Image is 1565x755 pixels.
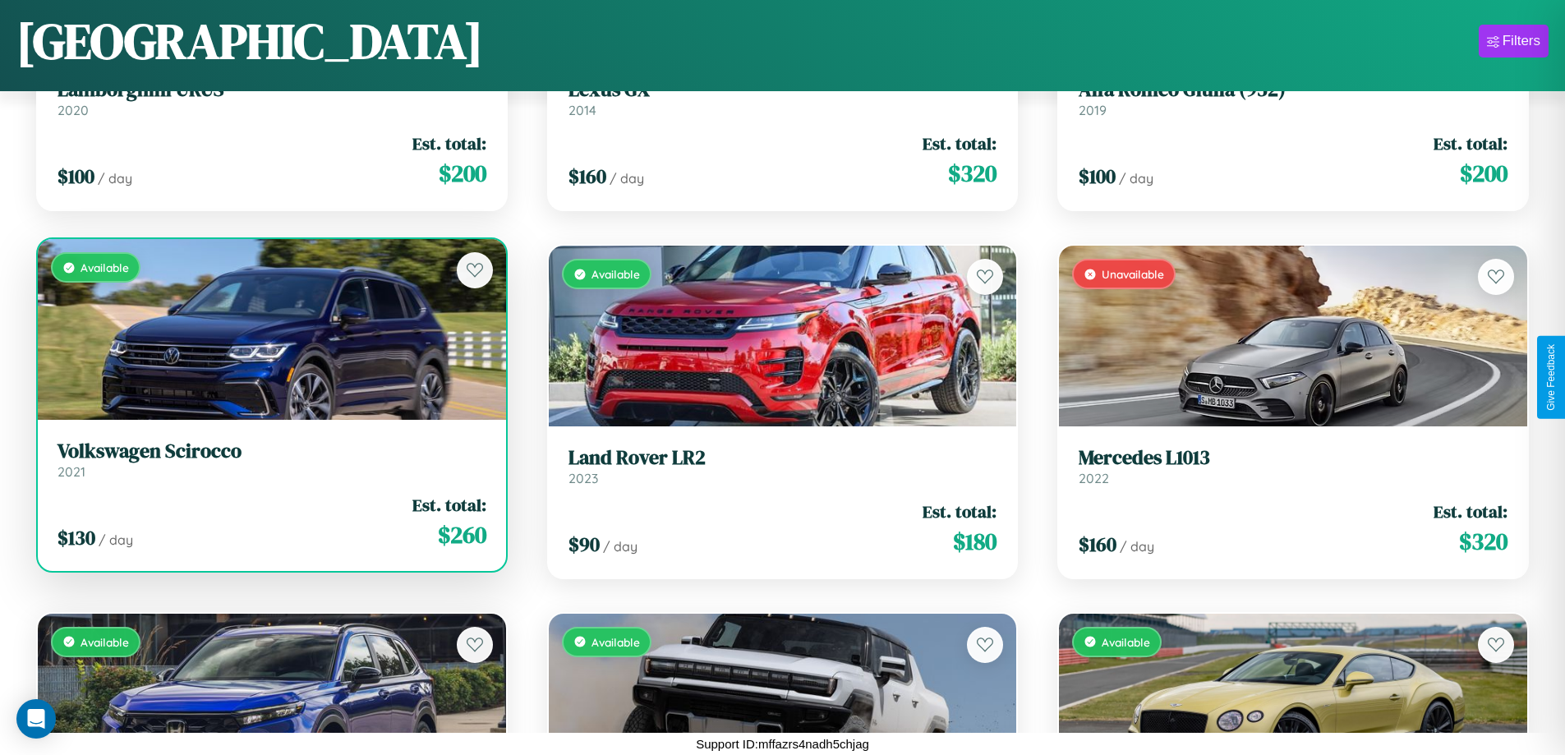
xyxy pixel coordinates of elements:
[58,78,486,118] a: Lamborghini URUS2020
[99,532,133,548] span: / day
[58,463,85,480] span: 2021
[1460,157,1507,190] span: $ 200
[948,157,997,190] span: $ 320
[1479,25,1549,58] button: Filters
[58,102,89,118] span: 2020
[568,531,600,558] span: $ 90
[1102,635,1150,649] span: Available
[438,518,486,551] span: $ 260
[568,446,997,470] h3: Land Rover LR2
[1079,102,1107,118] span: 2019
[58,440,486,480] a: Volkswagen Scirocco2021
[16,699,56,739] div: Open Intercom Messenger
[58,524,95,551] span: $ 130
[439,157,486,190] span: $ 200
[1079,78,1507,118] a: Alfa Romeo Giulia (952)2019
[1102,267,1164,281] span: Unavailable
[1079,163,1116,190] span: $ 100
[1545,344,1557,411] div: Give Feedback
[610,170,644,186] span: / day
[591,267,640,281] span: Available
[1079,446,1507,486] a: Mercedes L10132022
[568,470,598,486] span: 2023
[1503,33,1540,49] div: Filters
[98,170,132,186] span: / day
[568,102,596,118] span: 2014
[923,131,997,155] span: Est. total:
[1079,470,1109,486] span: 2022
[568,78,997,118] a: Lexus GX2014
[58,440,486,463] h3: Volkswagen Scirocco
[412,131,486,155] span: Est. total:
[1434,499,1507,523] span: Est. total:
[603,538,638,555] span: / day
[953,525,997,558] span: $ 180
[58,163,94,190] span: $ 100
[591,635,640,649] span: Available
[1434,131,1507,155] span: Est. total:
[1119,170,1153,186] span: / day
[81,260,129,274] span: Available
[16,7,483,75] h1: [GEOGRAPHIC_DATA]
[1079,446,1507,470] h3: Mercedes L1013
[1120,538,1154,555] span: / day
[568,446,997,486] a: Land Rover LR22023
[696,733,869,755] p: Support ID: mffazrs4nadh5chjag
[1459,525,1507,558] span: $ 320
[568,163,606,190] span: $ 160
[81,635,129,649] span: Available
[1079,531,1116,558] span: $ 160
[412,493,486,517] span: Est. total:
[923,499,997,523] span: Est. total:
